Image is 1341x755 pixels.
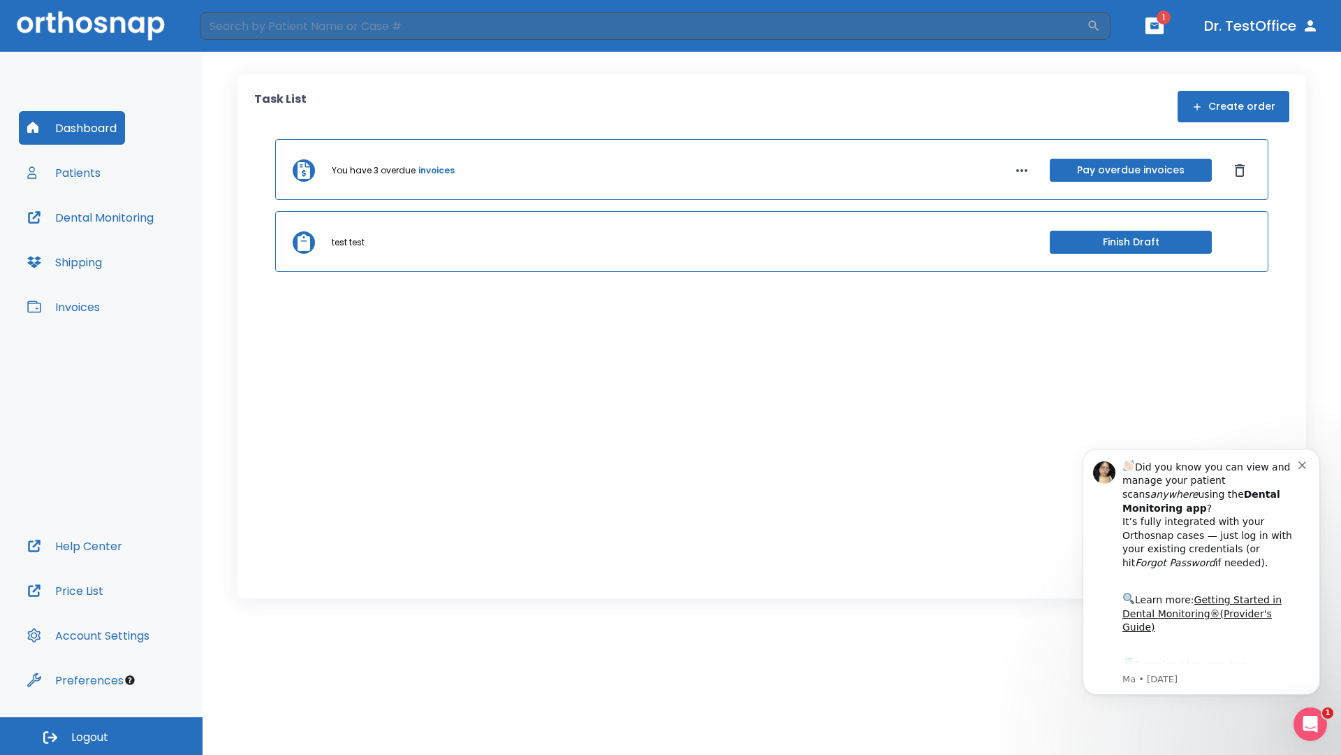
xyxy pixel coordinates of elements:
[1050,159,1212,182] button: Pay overdue invoices
[237,30,248,41] button: Dismiss notification
[71,730,108,745] span: Logout
[19,663,132,697] button: Preferences
[19,574,112,607] button: Price List
[332,236,365,249] p: test test
[19,529,131,563] button: Help Center
[1294,707,1327,741] iframe: Intercom live chat
[17,11,165,40] img: Orthosnap
[1229,159,1251,182] button: Dismiss
[61,245,237,258] p: Message from Ma, sent 2w ago
[1199,13,1324,38] button: Dr. TestOffice
[1062,428,1341,717] iframe: Intercom notifications message
[19,619,158,652] button: Account Settings
[1178,91,1289,122] button: Create order
[254,91,307,122] p: Task List
[124,674,136,686] div: Tooltip anchor
[19,290,108,324] button: Invoices
[1322,707,1333,719] span: 1
[1050,231,1212,254] button: Finish Draft
[200,12,1087,40] input: Search by Patient Name or Case #
[418,164,455,177] a: invoices
[19,245,110,279] button: Shipping
[332,164,416,177] p: You have 3 overdue
[61,231,185,257] a: App Store
[19,156,109,189] button: Patients
[1157,10,1171,24] span: 1
[19,201,162,234] button: Dental Monitoring
[61,228,237,299] div: Download the app: | ​ Let us know if you need help getting started!
[19,111,125,145] button: Dashboard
